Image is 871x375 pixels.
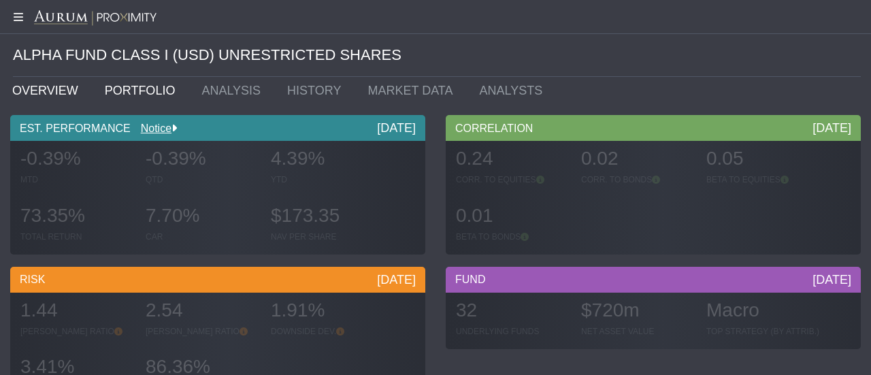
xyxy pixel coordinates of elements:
[377,272,416,288] div: [DATE]
[20,174,132,185] div: MTD
[146,148,206,169] span: -0.39%
[191,77,277,104] a: ANALYSIS
[456,203,568,231] div: 0.01
[456,231,568,242] div: BETA TO BONDS
[20,203,132,231] div: 73.35%
[456,148,493,169] span: 0.24
[146,297,257,326] div: 2.54
[95,77,192,104] a: PORTFOLIO
[581,146,693,174] div: 0.02
[271,146,382,174] div: 4.39%
[706,297,819,326] div: Macro
[34,10,157,27] img: Aurum-Proximity%20white.svg
[271,231,382,242] div: NAV PER SHARE
[271,203,382,231] div: $173.35
[131,123,171,134] a: Notice
[812,272,851,288] div: [DATE]
[146,231,257,242] div: CAR
[146,326,257,337] div: [PERSON_NAME] RATIO
[10,115,425,141] div: EST. PERFORMANCE
[446,267,861,293] div: FUND
[812,120,851,136] div: [DATE]
[146,203,257,231] div: 7.70%
[456,297,568,326] div: 32
[377,120,416,136] div: [DATE]
[13,34,861,77] div: ALPHA FUND CLASS I (USD) UNRESTRICTED SHARES
[456,174,568,185] div: CORR. TO EQUITIES
[10,267,425,293] div: RISK
[20,297,132,326] div: 1.44
[706,326,819,337] div: TOP STRATEGY (BY ATTRIB.)
[2,77,95,104] a: OVERVIEW
[20,148,81,169] span: -0.39%
[581,326,693,337] div: NET ASSET VALUE
[446,115,861,141] div: CORRELATION
[469,77,559,104] a: ANALYSTS
[20,231,132,242] div: TOTAL RETURN
[271,174,382,185] div: YTD
[357,77,469,104] a: MARKET DATA
[581,297,693,326] div: $720m
[706,146,818,174] div: 0.05
[131,121,177,136] div: Notice
[277,77,357,104] a: HISTORY
[271,326,382,337] div: DOWNSIDE DEV.
[456,326,568,337] div: UNDERLYING FUNDS
[271,297,382,326] div: 1.91%
[581,174,693,185] div: CORR. TO BONDS
[146,174,257,185] div: QTD
[20,326,132,337] div: [PERSON_NAME] RATIO
[706,174,818,185] div: BETA TO EQUITIES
